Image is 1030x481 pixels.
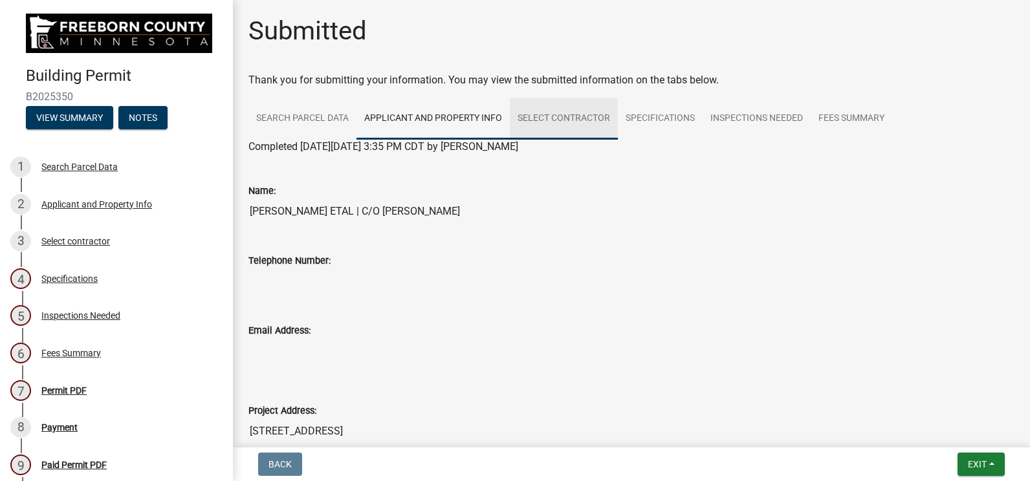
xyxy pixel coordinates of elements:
[248,72,1014,88] div: Thank you for submitting your information. You may view the submitted information on the tabs below.
[41,348,101,358] div: Fees Summary
[268,459,292,469] span: Back
[118,113,168,123] wm-modal-confirm: Notes
[10,268,31,289] div: 4
[248,187,276,196] label: Name:
[41,237,110,246] div: Select contractor
[10,380,31,401] div: 7
[41,386,87,395] div: Permit PDF
[10,305,31,326] div: 5
[26,113,113,123] wm-modal-confirm: Summary
[356,98,510,140] a: Applicant and Property Info
[26,106,113,129] button: View Summary
[248,407,316,416] label: Project Address:
[26,14,212,53] img: Freeborn County, Minnesota
[41,274,98,283] div: Specifications
[248,16,367,47] h1: Submitted
[118,106,168,129] button: Notes
[248,326,311,336] label: Email Address:
[968,459,987,469] span: Exit
[41,162,118,171] div: Search Parcel Data
[703,98,811,140] a: Inspections Needed
[248,257,331,266] label: Telephone Number:
[41,423,78,432] div: Payment
[258,453,302,476] button: Back
[41,460,107,469] div: Paid Permit PDF
[41,311,120,320] div: Inspections Needed
[811,98,892,140] a: Fees Summary
[10,156,31,177] div: 1
[10,231,31,251] div: 3
[26,91,207,103] span: B2025350
[248,98,356,140] a: Search Parcel Data
[10,454,31,475] div: 9
[10,343,31,363] div: 6
[10,194,31,215] div: 2
[10,417,31,438] div: 8
[618,98,703,140] a: Specifications
[510,98,618,140] a: Select contractor
[958,453,1005,476] button: Exit
[41,200,152,209] div: Applicant and Property Info
[248,140,518,153] span: Completed [DATE][DATE] 3:35 PM CDT by [PERSON_NAME]
[26,67,223,85] h4: Building Permit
